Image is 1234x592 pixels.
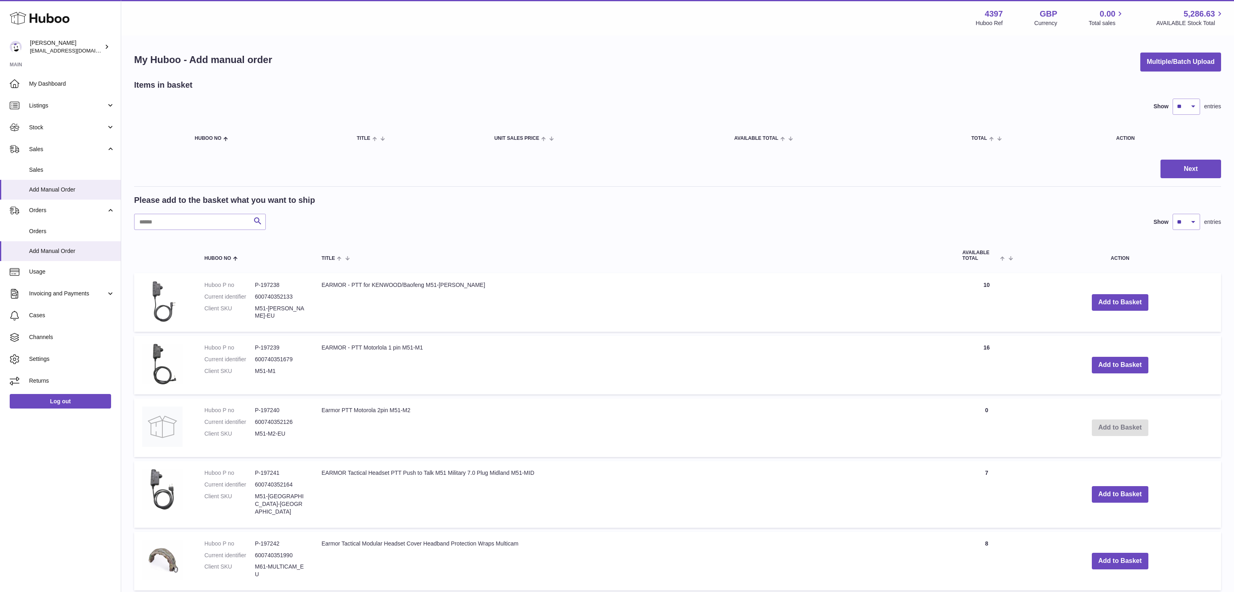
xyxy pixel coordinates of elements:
td: EARMOR - PTT for KENWOOD/Baofeng M51-[PERSON_NAME] [313,273,954,332]
dt: Huboo P no [204,281,255,289]
button: Next [1160,160,1221,179]
span: Huboo no [195,136,221,141]
th: Action [1019,242,1221,269]
dt: Current identifier [204,418,255,426]
button: Add to Basket [1092,357,1148,373]
dd: P-197238 [255,281,305,289]
dd: 600740352126 [255,418,305,426]
dd: M51-[GEOGRAPHIC_DATA]-[GEOGRAPHIC_DATA] [255,493,305,516]
span: Usage [29,268,115,276]
dd: 600740351679 [255,356,305,363]
button: Multiple/Batch Upload [1140,53,1221,72]
dd: M51-M1 [255,367,305,375]
td: 16 [954,336,1019,394]
span: AVAILABLE Total [734,136,778,141]
span: AVAILABLE Total [963,250,999,261]
dd: 600740351990 [255,552,305,559]
dt: Client SKU [204,493,255,516]
span: Title [322,256,335,261]
dt: Huboo P no [204,469,255,477]
span: Channels [29,333,115,341]
dt: Huboo P no [204,540,255,548]
h2: Items in basket [134,80,193,91]
td: 0 [954,398,1019,457]
span: Returns [29,377,115,385]
label: Show [1154,218,1169,226]
div: Action [1116,136,1213,141]
strong: 4397 [985,8,1003,19]
img: EARMOR Tactical Headset PTT Push to Talk M51 Military 7.0 Plug Midland M51-MID [142,469,183,510]
span: [EMAIL_ADDRESS][DOMAIN_NAME] [30,47,119,54]
td: 7 [954,461,1019,527]
span: 0.00 [1100,8,1116,19]
span: My Dashboard [29,80,115,88]
dt: Huboo P no [204,344,255,352]
span: Orders [29,206,106,214]
dd: M51-[PERSON_NAME]-EU [255,305,305,320]
dt: Client SKU [204,430,255,438]
span: Stock [29,124,106,131]
dt: Current identifier [204,293,255,301]
dd: P-197240 [255,407,305,414]
span: entries [1204,218,1221,226]
strong: GBP [1040,8,1057,19]
dt: Current identifier [204,356,255,363]
dd: P-197241 [255,469,305,477]
td: EARMOR - PTT Motorlola 1 pin M51-M1 [313,336,954,394]
td: EARMOR Tactical Headset PTT Push to Talk M51 Military 7.0 Plug Midland M51-MID [313,461,954,527]
dd: 600740352164 [255,481,305,489]
span: Settings [29,355,115,363]
a: 5,286.63 AVAILABLE Stock Total [1156,8,1224,27]
button: Add to Basket [1092,553,1148,569]
td: 8 [954,532,1019,591]
img: Earmor PTT Motorola 2pin M51-M2 [142,407,183,447]
img: drumnnbass@gmail.com [10,41,22,53]
img: EARMOR - PTT for KENWOOD/Baofeng M51-KEN [142,281,183,322]
img: EARMOR - PTT Motorlola 1 pin M51-M1 [142,344,183,384]
span: Huboo no [204,256,231,261]
span: AVAILABLE Stock Total [1156,19,1224,27]
img: Earmor Tactical Modular Headset Cover Headband Protection Wraps Multicam [142,540,183,580]
span: 5,286.63 [1184,8,1215,19]
dd: 600740352133 [255,293,305,301]
dd: M51-M2-EU [255,430,305,438]
a: Log out [10,394,111,409]
span: entries [1204,103,1221,110]
dt: Current identifier [204,552,255,559]
h1: My Huboo - Add manual order [134,53,272,66]
dd: P-197239 [255,344,305,352]
h2: Please add to the basket what you want to ship [134,195,315,206]
a: 0.00 Total sales [1089,8,1125,27]
div: [PERSON_NAME] [30,39,103,55]
button: Add to Basket [1092,486,1148,503]
span: Sales [29,166,115,174]
dt: Current identifier [204,481,255,489]
button: Add to Basket [1092,294,1148,311]
td: Earmor Tactical Modular Headset Cover Headband Protection Wraps Multicam [313,532,954,591]
dd: P-197242 [255,540,305,548]
dt: Huboo P no [204,407,255,414]
span: Add Manual Order [29,186,115,194]
span: Total [971,136,987,141]
span: Invoicing and Payments [29,290,106,297]
dt: Client SKU [204,305,255,320]
span: Sales [29,145,106,153]
dt: Client SKU [204,563,255,578]
span: Cases [29,312,115,319]
label: Show [1154,103,1169,110]
span: Title [357,136,370,141]
span: Total sales [1089,19,1125,27]
div: Huboo Ref [976,19,1003,27]
div: Currency [1034,19,1057,27]
dd: M61-MULTICAM_EU [255,563,305,578]
dt: Client SKU [204,367,255,375]
span: Listings [29,102,106,110]
span: Orders [29,228,115,235]
td: Earmor PTT Motorola 2pin M51-M2 [313,398,954,457]
span: Add Manual Order [29,247,115,255]
span: Unit Sales Price [494,136,539,141]
td: 10 [954,273,1019,332]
